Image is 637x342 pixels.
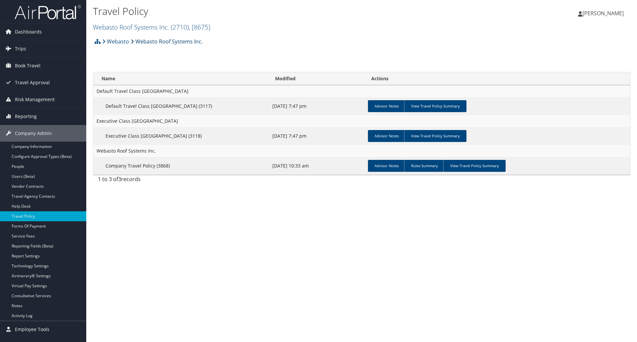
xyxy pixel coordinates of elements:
[93,115,630,127] td: Executive Class [GEOGRAPHIC_DATA]
[15,4,81,20] img: airportal-logo.png
[15,108,37,125] span: Reporting
[15,24,42,40] span: Dashboards
[93,4,451,18] h1: Travel Policy
[93,85,630,97] td: Default Travel Class [GEOGRAPHIC_DATA]
[15,40,26,57] span: Trips
[171,23,189,32] span: ( 2710 )
[131,35,203,48] a: Webasto Roof Systems Inc.
[269,72,365,85] th: Modified: activate to sort column ascending
[93,23,210,32] a: Webasto Roof Systems Inc.
[404,100,466,112] a: View Travel Policy Summary
[368,160,405,172] a: Advisor Notes
[583,10,624,17] span: [PERSON_NAME]
[404,160,445,172] a: Rules Summary
[93,72,269,85] th: Name: activate to sort column ascending
[368,130,405,142] a: Advisor Notes
[578,3,630,23] a: [PERSON_NAME]
[118,175,121,183] span: 3
[15,57,40,74] span: Book Travel
[15,125,52,142] span: Company Admin
[93,157,269,175] td: Company Travel Policy (3868)
[365,72,630,85] th: Actions
[443,160,506,172] a: View Travel Policy Summary
[15,74,50,91] span: Travel Approval
[15,321,49,338] span: Employee Tools
[404,130,466,142] a: View Travel Policy Summary
[15,91,55,108] span: Risk Management
[93,127,269,145] td: Executive Class [GEOGRAPHIC_DATA] (3118)
[189,23,210,32] span: , [ 8675 ]
[93,97,269,115] td: Default Travel Class [GEOGRAPHIC_DATA] (3117)
[102,35,129,48] a: Webasto
[269,127,365,145] td: [DATE] 7:47 pm
[98,175,222,186] div: 1 to 3 of records
[269,157,365,175] td: [DATE] 10:33 am
[93,145,630,157] td: Webasto Roof Systems Inc.
[368,100,405,112] a: Advisor Notes
[269,97,365,115] td: [DATE] 7:47 pm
